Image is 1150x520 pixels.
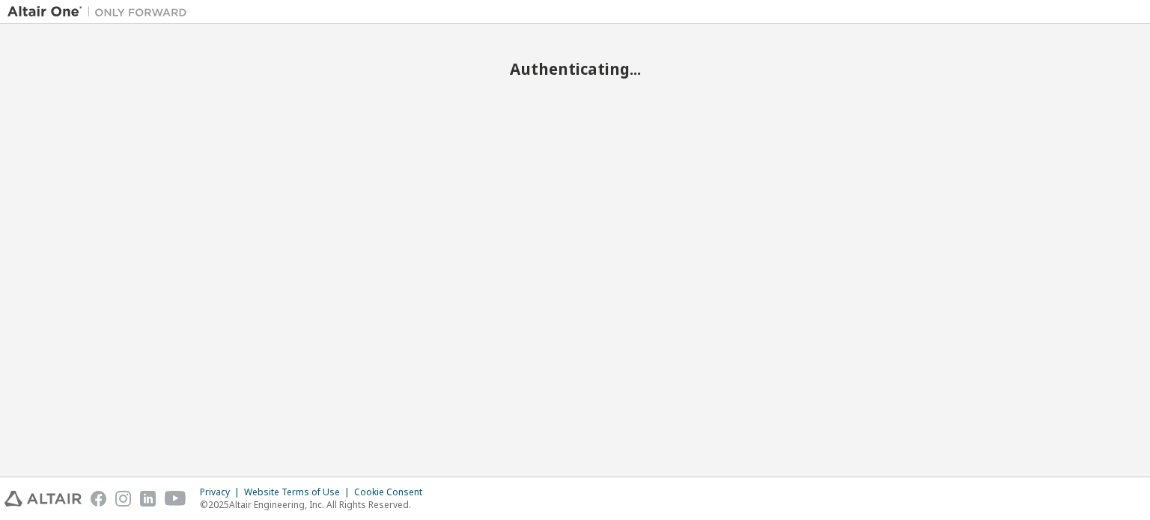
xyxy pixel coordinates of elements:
[115,491,131,507] img: instagram.svg
[4,491,82,507] img: altair_logo.svg
[200,486,244,498] div: Privacy
[91,491,106,507] img: facebook.svg
[140,491,156,507] img: linkedin.svg
[200,498,431,511] p: © 2025 Altair Engineering, Inc. All Rights Reserved.
[7,4,195,19] img: Altair One
[354,486,431,498] div: Cookie Consent
[244,486,354,498] div: Website Terms of Use
[7,59,1143,79] h2: Authenticating...
[165,491,186,507] img: youtube.svg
